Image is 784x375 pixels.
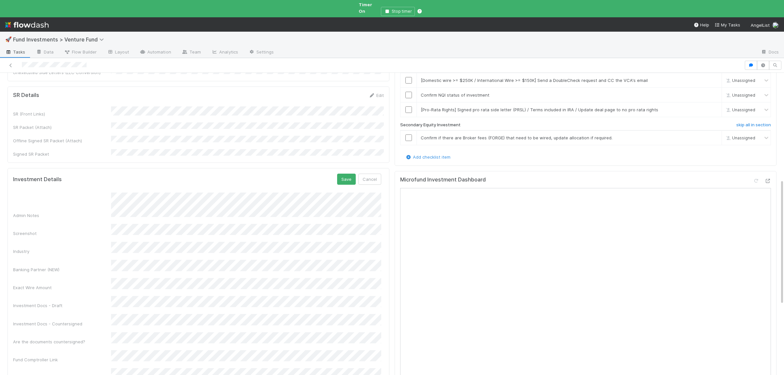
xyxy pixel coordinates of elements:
a: Edit [368,93,384,98]
div: Screenshot [13,230,111,237]
div: SR (Front Links) [13,111,111,117]
span: 🚀 [5,37,12,42]
div: Admin Notes [13,212,111,219]
h6: skip all in section [736,122,771,128]
button: Stop timer [381,7,415,16]
button: Cancel [358,174,381,185]
span: Fund Investments > Venture Fund [13,36,107,43]
span: Unassigned [724,93,755,98]
img: avatar_55b415e2-df6a-4422-95b4-4512075a58f2.png [772,22,779,28]
img: logo-inverted-e16ddd16eac7371096b0.svg [5,19,49,30]
div: Industry [13,248,111,255]
span: Flow Builder [64,49,97,55]
span: Unassigned [724,135,755,140]
a: Layout [102,47,134,58]
a: Flow Builder [59,47,102,58]
h5: Microfund Investment Dashboard [400,177,486,183]
span: My Tasks [714,22,740,27]
a: Data [31,47,59,58]
h5: SR Details [13,92,39,99]
div: Exact Wire Amount [13,284,111,291]
div: Are the documents countersigned? [13,338,111,345]
div: Offline Signed SR Packet (Attach) [13,137,111,144]
a: Docs [756,47,784,58]
span: Timer On [359,2,372,14]
span: Timer On [359,1,378,14]
a: Analytics [206,47,243,58]
span: Tasks [5,49,25,55]
a: Automation [134,47,176,58]
a: My Tasks [714,22,740,28]
div: Investment Docs - Countersigned [13,320,111,327]
a: Settings [243,47,279,58]
h6: Secondary Equity Investment [400,122,461,128]
div: Signed SR Packet [13,151,111,157]
a: Team [176,47,206,58]
span: [Pro-Rata Rights] Signed pro rata side letter (PRSL) / Terms included in IRA / Update deal page t... [421,107,658,112]
h5: Investment Details [13,176,62,183]
a: Add checklist item [405,154,450,160]
div: Banking Partner (NEW) [13,266,111,273]
button: Save [337,174,356,185]
span: Unassigned [724,107,755,112]
span: Unassigned [724,78,755,83]
span: Confirm NQI status of investment [421,92,489,98]
span: Confirm if there are Broker fees (FORGE) that need to be wired, update allocation if required. [421,135,612,140]
div: SR Packet (Attach) [13,124,111,131]
span: AngelList [751,23,770,28]
div: Fund Comptroller Link [13,356,111,363]
a: skip all in section [736,122,771,130]
div: Help [694,22,709,28]
span: [Domestic wire >= $250K / International Wire >= $150K] Send a DoubleCheck request and CC the VCA'... [421,78,648,83]
div: Investment Docs - Draft [13,302,111,309]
